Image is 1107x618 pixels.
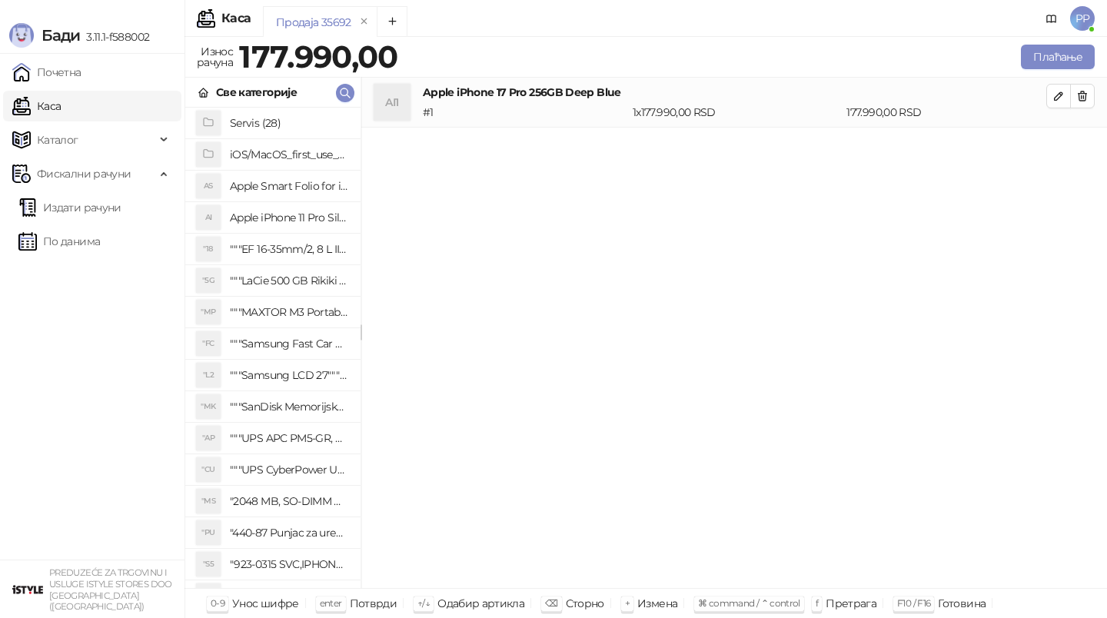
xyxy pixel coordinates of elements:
[230,268,348,293] h4: """LaCie 500 GB Rikiki USB 3.0 / Ultra Compact & Resistant aluminum / USB 3.0 / 2.5"""""""
[230,426,348,450] h4: """UPS APC PM5-GR, Essential Surge Arrest,5 utic_nica"""
[232,593,299,613] div: Унос шифре
[354,15,374,28] button: remove
[185,108,361,588] div: grid
[230,205,348,230] h4: Apple iPhone 11 Pro Silicone Case - Black
[230,583,348,608] h4: "923-0448 SVC,IPHONE,TOURQUE DRIVER KIT .65KGF- CM Šrafciger "
[42,26,80,45] span: Бади
[625,597,630,609] span: +
[196,237,221,261] div: "18
[230,520,348,545] h4: "440-87 Punjac za uredjaje sa micro USB portom 4/1, Stand."
[196,205,221,230] div: AI
[843,104,1049,121] div: 177.990,00 RSD
[196,457,221,482] div: "CU
[637,593,677,613] div: Измена
[194,42,236,72] div: Износ рачуна
[12,91,61,121] a: Каса
[276,14,351,31] div: Продаја 35692
[18,192,121,223] a: Издати рачуни
[216,84,297,101] div: Све категорије
[420,104,630,121] div: # 1
[230,237,348,261] h4: """EF 16-35mm/2, 8 L III USM"""
[230,489,348,513] h4: "2048 MB, SO-DIMM DDRII, 667 MHz, Napajanje 1,8 0,1 V, Latencija CL5"
[816,597,818,609] span: f
[239,38,398,75] strong: 177.990,00
[196,300,221,324] div: "MP
[1021,45,1095,69] button: Плаћање
[230,174,348,198] h4: Apple Smart Folio for iPad mini (A17 Pro) - Sage
[374,84,411,121] div: AI1
[9,23,34,48] img: Logo
[230,552,348,576] h4: "923-0315 SVC,IPHONE 5/5S BATTERY REMOVAL TRAY Držač za iPhone sa kojim se otvara display
[826,593,876,613] div: Претрага
[196,174,221,198] div: AS
[37,158,131,189] span: Фискални рачуни
[196,520,221,545] div: "PU
[12,574,43,605] img: 64x64-companyLogo-77b92cf4-9946-4f36-9751-bf7bb5fd2c7d.png
[196,583,221,608] div: "SD
[37,125,78,155] span: Каталог
[377,6,407,37] button: Add tab
[1070,6,1095,31] span: PP
[698,597,800,609] span: ⌘ command / ⌃ control
[437,593,524,613] div: Одабир артикла
[196,552,221,576] div: "S5
[196,331,221,356] div: "FC
[417,597,430,609] span: ↑/↓
[196,268,221,293] div: "5G
[221,12,251,25] div: Каса
[80,30,149,44] span: 3.11.1-f588002
[196,394,221,419] div: "MK
[230,394,348,419] h4: """SanDisk Memorijska kartica 256GB microSDXC sa SD adapterom SDSQXA1-256G-GN6MA - Extreme PLUS, ...
[18,226,100,257] a: По данима
[350,593,397,613] div: Потврди
[12,57,81,88] a: Почетна
[230,457,348,482] h4: """UPS CyberPower UT650EG, 650VA/360W , line-int., s_uko, desktop"""
[230,363,348,387] h4: """Samsung LCD 27"""" C27F390FHUXEN"""
[211,597,224,609] span: 0-9
[196,363,221,387] div: "L2
[630,104,843,121] div: 1 x 177.990,00 RSD
[196,489,221,513] div: "MS
[566,593,604,613] div: Сторно
[423,84,1046,101] h4: Apple iPhone 17 Pro 256GB Deep Blue
[1039,6,1064,31] a: Документација
[230,331,348,356] h4: """Samsung Fast Car Charge Adapter, brzi auto punja_, boja crna"""
[938,593,986,613] div: Готовина
[196,426,221,450] div: "AP
[230,111,348,135] h4: Servis (28)
[897,597,930,609] span: F10 / F16
[49,567,172,612] small: PREDUZEĆE ZA TRGOVINU I USLUGE ISTYLE STORES DOO [GEOGRAPHIC_DATA] ([GEOGRAPHIC_DATA])
[230,142,348,167] h4: iOS/MacOS_first_use_assistance (4)
[545,597,557,609] span: ⌫
[320,597,342,609] span: enter
[230,300,348,324] h4: """MAXTOR M3 Portable 2TB 2.5"""" crni eksterni hard disk HX-M201TCB/GM"""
